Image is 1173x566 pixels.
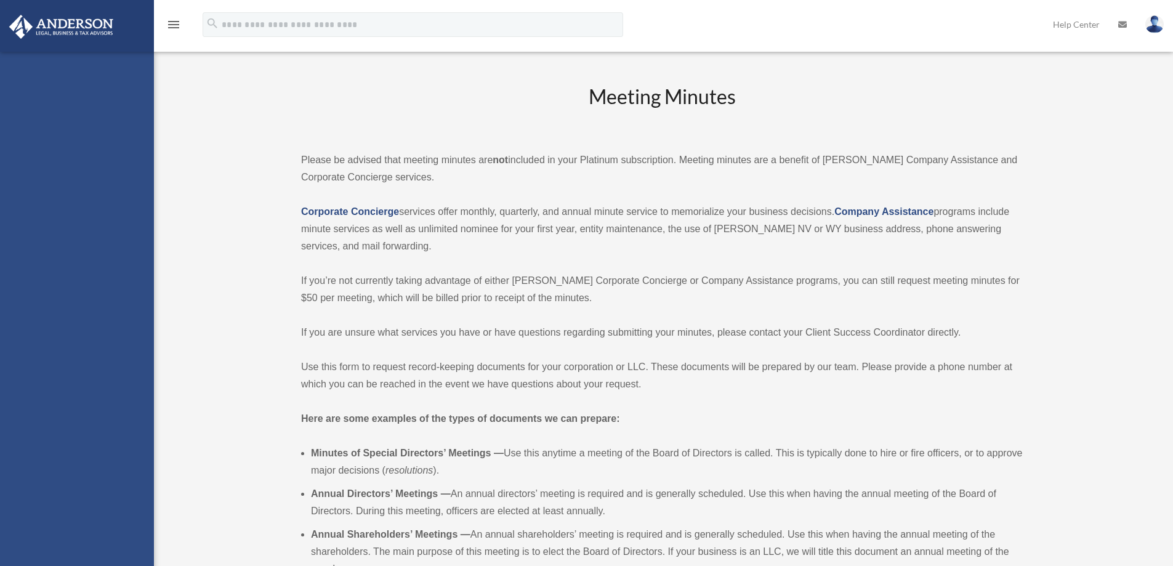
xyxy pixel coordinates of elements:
[311,485,1023,520] li: An annual directors’ meeting is required and is generally scheduled. Use this when having the ann...
[301,413,620,424] strong: Here are some examples of the types of documents we can prepare:
[206,17,219,30] i: search
[301,152,1023,186] p: Please be advised that meeting minutes are included in your Platinum subscription. Meeting minute...
[6,15,117,39] img: Anderson Advisors Platinum Portal
[493,155,508,165] strong: not
[301,324,1023,341] p: If you are unsure what services you have or have questions regarding submitting your minutes, ple...
[311,448,504,458] b: Minutes of Special Directors’ Meetings —
[1145,15,1164,33] img: User Pic
[301,272,1023,307] p: If you’re not currently taking advantage of either [PERSON_NAME] Corporate Concierge or Company A...
[311,445,1023,479] li: Use this anytime a meeting of the Board of Directors is called. This is typically done to hire or...
[311,488,451,499] b: Annual Directors’ Meetings —
[301,358,1023,393] p: Use this form to request record-keeping documents for your corporation or LLC. These documents wi...
[385,465,433,475] em: resolutions
[301,206,399,217] a: Corporate Concierge
[301,83,1023,134] h2: Meeting Minutes
[166,22,181,32] a: menu
[834,206,933,217] a: Company Assistance
[166,17,181,32] i: menu
[301,203,1023,255] p: services offer monthly, quarterly, and annual minute service to memorialize your business decisio...
[311,529,470,540] b: Annual Shareholders’ Meetings —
